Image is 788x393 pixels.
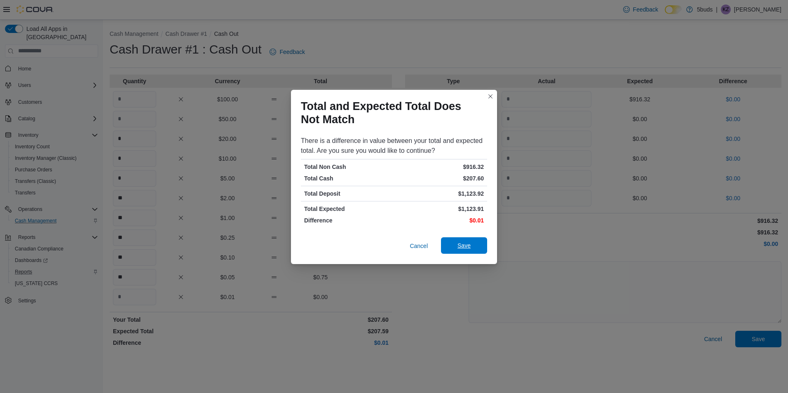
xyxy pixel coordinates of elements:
[396,189,484,198] p: $1,123.92
[457,241,471,250] span: Save
[304,205,392,213] p: Total Expected
[304,163,392,171] p: Total Non Cash
[396,163,484,171] p: $916.32
[410,242,428,250] span: Cancel
[441,237,487,254] button: Save
[485,91,495,101] button: Closes this modal window
[304,174,392,182] p: Total Cash
[304,216,392,225] p: Difference
[396,174,484,182] p: $207.60
[396,216,484,225] p: $0.01
[304,189,392,198] p: Total Deposit
[406,238,431,254] button: Cancel
[301,100,481,126] h1: Total and Expected Total Does Not Match
[396,205,484,213] p: $1,123.91
[301,136,487,156] div: There is a difference in value between your total and expected total. Are you sure you would like...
